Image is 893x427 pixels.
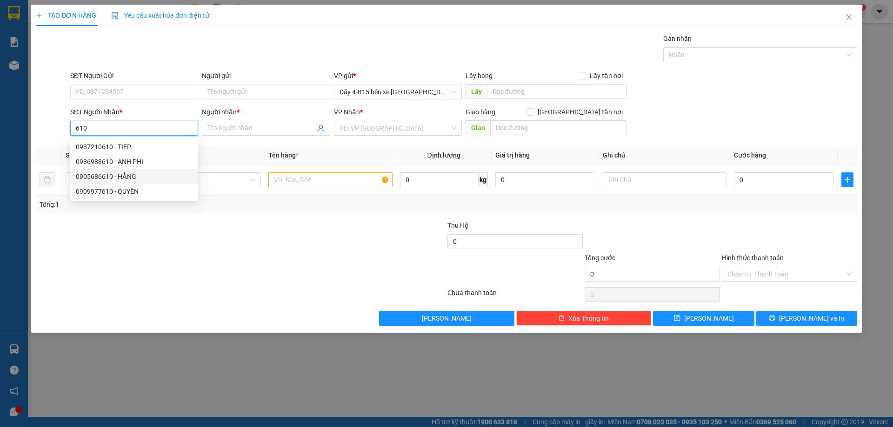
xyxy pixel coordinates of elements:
span: SL [66,151,73,159]
div: VP gửi [334,71,462,81]
span: Giá trị hàng [495,151,530,159]
span: Dãy 4-B15 bến xe Miền Đông [340,85,456,99]
span: Tổng cước [585,254,615,262]
button: save[PERSON_NAME] [653,311,754,326]
div: 0336751367 [109,30,174,43]
span: close [845,13,853,21]
span: Lấy hàng [466,72,493,79]
span: Gửi: [8,9,22,19]
button: plus [841,172,853,187]
button: printer[PERSON_NAME] và In [756,311,857,326]
span: Nhận: [109,9,131,19]
span: Giao [466,120,490,135]
span: [PERSON_NAME] [684,313,734,323]
span: Thu Hộ [447,222,469,229]
input: 0 [495,172,595,187]
div: 0987210610 - TIEP [70,139,198,154]
div: Người gửi [202,71,330,81]
input: Dọc đường [487,84,626,99]
div: 0909977610 - QUYÊN [70,184,198,199]
th: Ghi chú [599,146,730,164]
span: Định lượng [427,151,460,159]
span: Khác [143,173,255,187]
span: printer [769,315,775,322]
div: SĐT Người Gửi [70,71,198,81]
label: Hình thức thanh toán [722,254,784,262]
span: kg [479,172,488,187]
span: [PERSON_NAME] và In [779,313,844,323]
span: plus [842,176,853,184]
span: Tên hàng [268,151,299,159]
span: Yêu cầu xuất hóa đơn điện tử [111,12,209,19]
input: Dọc đường [490,120,626,135]
span: user-add [317,125,325,132]
span: TẠO ĐƠN HÀNG [36,12,96,19]
div: 0905686610 - HẰNG [76,171,193,182]
div: 0905686610 - HẰNG [70,169,198,184]
span: SL [79,65,92,78]
button: delete [40,172,54,187]
div: 40.000 [7,49,104,60]
div: 0909977610 - QUYÊN [76,186,193,197]
button: [PERSON_NAME] [379,311,514,326]
span: Xóa Thông tin [568,313,609,323]
span: Lấy tận nơi [586,71,626,81]
div: Đăk Mil [109,8,174,19]
span: plus [36,12,42,19]
button: deleteXóa Thông tin [516,311,652,326]
div: Tên hàng: bọc ( : 1 ) [8,66,174,77]
span: delete [558,315,565,322]
div: 0986988610 - ANH PHI [70,154,198,169]
div: Chưa thanh toán [446,288,584,304]
div: Người nhận [202,107,330,117]
label: Gán nhãn [663,35,692,42]
div: 0987210610 - TIEP [76,142,193,152]
div: 0986988610 - ANH PHI [76,157,193,167]
div: Dãy 4-B15 bến xe [GEOGRAPHIC_DATA] [8,8,102,30]
input: VD: Bàn, Ghế [268,172,392,187]
div: thuận [109,19,174,30]
span: [GEOGRAPHIC_DATA] tận nơi [534,107,626,117]
span: CR : [7,50,21,59]
span: Cước hàng [734,151,766,159]
div: SĐT Người Nhận [70,107,198,117]
span: VP Nhận [334,108,360,116]
div: Tổng: 1 [40,199,345,210]
span: save [674,315,680,322]
span: [PERSON_NAME] [422,313,472,323]
span: Lấy [466,84,487,99]
img: icon [111,12,119,20]
button: Close [836,5,862,31]
span: Giao hàng [466,108,495,116]
input: Ghi Chú [603,172,726,187]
